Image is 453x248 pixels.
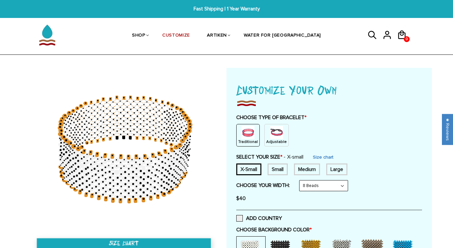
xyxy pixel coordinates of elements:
img: non-string.png [241,126,255,139]
div: 8 inches [326,163,347,175]
span: $40 [236,195,246,202]
span: Fast Shipping | 1 Year Warranty [140,5,313,13]
a: Size chart [313,154,333,160]
img: imgboder_100x.png [236,99,256,108]
a: 0 [397,42,412,43]
a: WATER FOR [GEOGRAPHIC_DATA] [244,19,321,53]
div: 7.5 inches [294,163,320,175]
label: ADD COUNTRY [236,215,282,222]
span: 0 [404,34,409,44]
a: SHOP [132,19,145,53]
label: CHOOSE YOUR WIDTH: [236,182,290,189]
label: CHOOSE TYPE OF BRACELET [236,114,422,121]
label: SELECT YOUR SIZE [236,154,303,160]
div: 6 inches [236,163,261,175]
div: Non String [236,124,260,147]
p: Adjustable [266,139,287,145]
a: ARTIKEN [207,19,227,53]
img: string.PNG [270,126,283,139]
p: Traditional [238,139,258,145]
h1: Customize Your Own [236,81,422,99]
div: Click to open Judge.me floating reviews tab [442,114,453,145]
div: 7 inches [268,163,288,175]
span: X-small [284,154,303,160]
label: CHOOSE BACKGROUND COLOR [236,226,422,233]
a: CUSTOMIZE [162,19,190,53]
div: String [264,124,289,147]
